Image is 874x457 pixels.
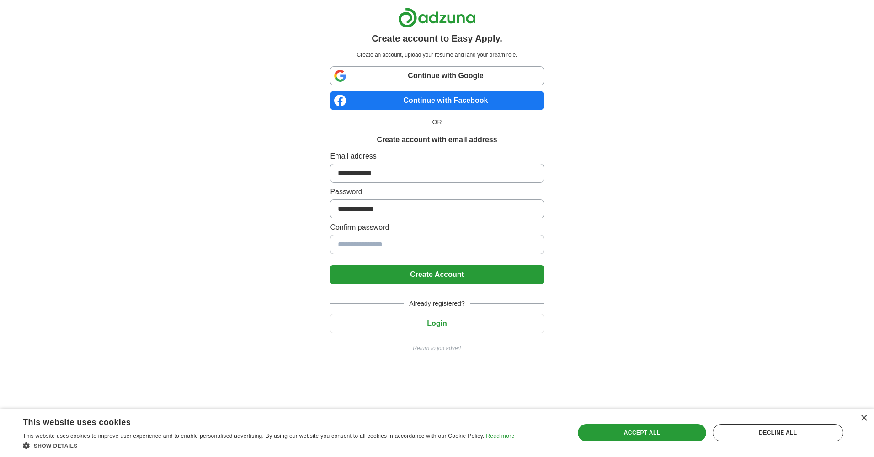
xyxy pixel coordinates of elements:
[34,443,78,449] span: Show details
[398,7,476,28] img: Adzuna logo
[23,414,491,428] div: This website uses cookies
[330,265,544,284] button: Create Account
[713,424,843,441] div: Decline all
[330,151,544,162] label: Email address
[486,433,514,439] a: Read more, opens a new window
[330,314,544,333] button: Login
[330,186,544,197] label: Password
[332,51,542,59] p: Create an account, upload your resume and land your dream role.
[578,424,706,441] div: Accept all
[330,91,544,110] a: Continue with Facebook
[377,134,497,145] h1: Create account with email address
[404,299,470,308] span: Already registered?
[427,117,448,127] span: OR
[330,319,544,327] a: Login
[330,222,544,233] label: Confirm password
[330,344,544,352] a: Return to job advert
[23,433,485,439] span: This website uses cookies to improve user experience and to enable personalised advertising. By u...
[372,32,502,45] h1: Create account to Easy Apply.
[330,66,544,85] a: Continue with Google
[23,441,514,450] div: Show details
[860,415,867,422] div: Close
